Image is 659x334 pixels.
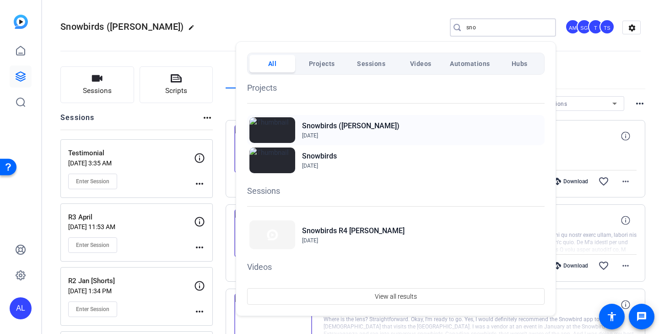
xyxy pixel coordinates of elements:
[268,55,277,72] span: All
[247,82,545,94] h1: Projects
[247,185,545,197] h1: Sessions
[249,148,295,173] img: Thumbnail
[302,151,337,162] h2: Snowbirds
[512,55,528,72] span: Hubs
[249,117,295,143] img: Thumbnail
[410,55,432,72] span: Videos
[249,220,295,249] img: Thumbnail
[247,288,545,305] button: View all results
[309,55,335,72] span: Projects
[302,225,405,236] h2: Snowbirds R4 [PERSON_NAME]
[302,132,318,139] span: [DATE]
[450,55,490,72] span: Automations
[247,261,545,273] h1: Videos
[302,163,318,169] span: [DATE]
[375,288,417,305] span: View all results
[302,120,400,131] h2: Snowbirds ([PERSON_NAME])
[302,237,318,244] span: [DATE]
[357,55,385,72] span: Sessions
